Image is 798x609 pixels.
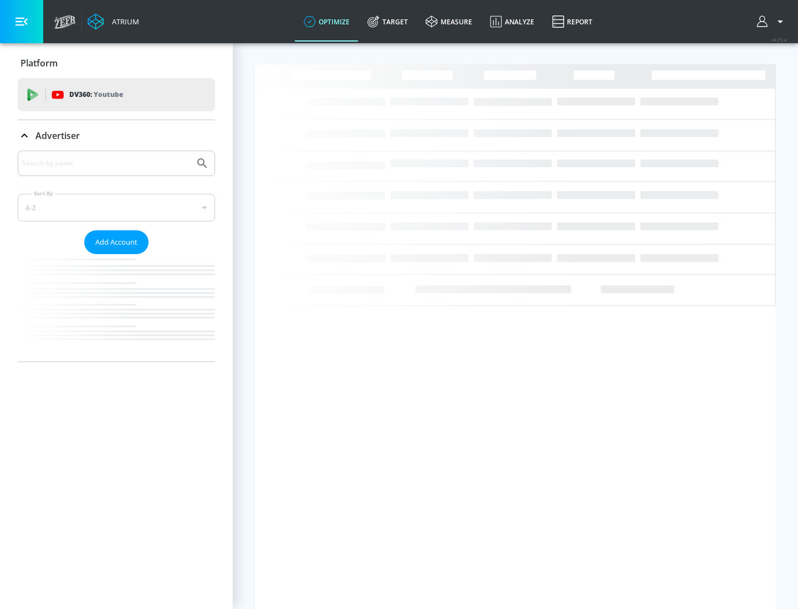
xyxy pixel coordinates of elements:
[295,2,359,42] a: optimize
[359,2,417,42] a: Target
[18,78,215,111] div: DV360: Youtube
[22,156,190,171] input: Search by name
[18,120,215,151] div: Advertiser
[18,48,215,79] div: Platform
[543,2,601,42] a: Report
[69,89,123,101] p: DV360:
[95,236,137,249] span: Add Account
[84,230,149,254] button: Add Account
[771,37,787,43] span: v 4.25.4
[18,194,215,221] div: A-Z
[21,57,58,69] p: Platform
[32,190,55,197] label: Sort By
[94,89,123,100] p: Youtube
[18,151,215,362] div: Advertiser
[481,2,543,42] a: Analyze
[108,17,139,27] div: Atrium
[417,2,481,42] a: measure
[35,130,80,142] p: Advertiser
[88,13,139,30] a: Atrium
[18,254,215,362] nav: list of Advertiser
